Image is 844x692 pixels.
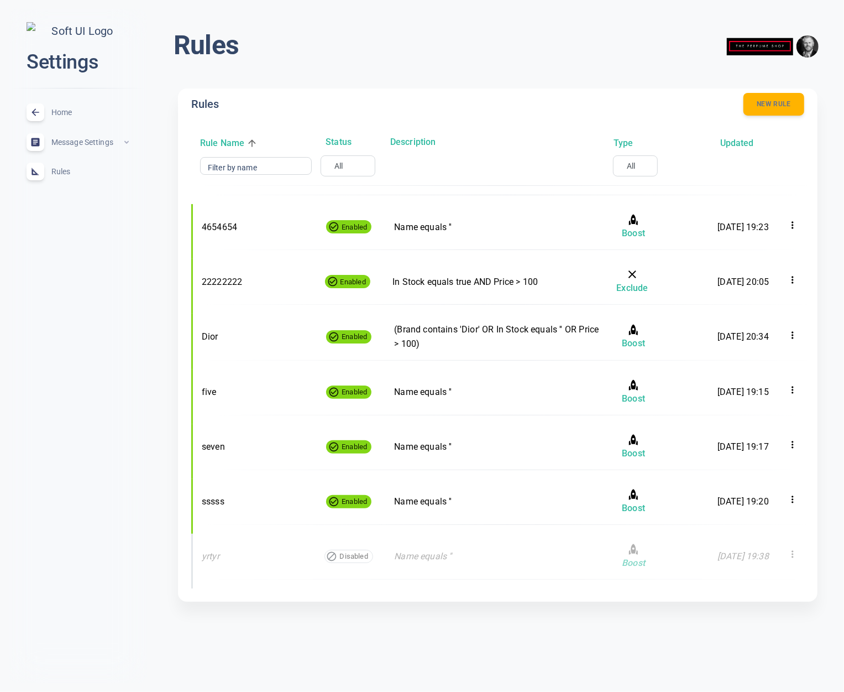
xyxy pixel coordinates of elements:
span: Disabled [335,550,373,562]
a: Home [9,97,147,127]
p: boost [621,213,647,241]
img: e9922e3fc00dd5316fa4c56e6d75935f [796,35,819,58]
span: Enabled [337,386,371,398]
span: Enabled [336,276,370,288]
h6: Boost [622,446,645,461]
img: theperfumeshop [727,29,793,64]
h6: Boost [622,501,645,516]
div: All [328,160,349,171]
img: Soft UI Logo [27,22,129,40]
span: Rule Name [200,136,260,150]
span: Enabled [337,496,371,507]
h6: Rule Name [200,136,244,150]
p: boost [621,543,647,570]
h6: Updated [720,136,754,150]
span: Updated [720,136,769,150]
span: Enabled [337,221,371,233]
h6: Description [390,135,595,149]
time: [DATE] 19:38 [717,551,769,561]
p: exclude [616,268,648,295]
p: Name equals '' [394,549,602,564]
p: Dior [202,330,306,344]
div: All [620,160,642,171]
span: Type [614,136,648,150]
p: boost [621,488,647,516]
h6: Boost [622,556,645,570]
p: Name equals '' [394,220,602,235]
h6: Boost [622,336,645,351]
p: boost [621,433,647,461]
p: 22222222 [202,275,305,289]
time: [DATE] 19:17 [717,441,769,452]
time: [DATE] 20:05 [717,277,769,287]
h6: Status [326,135,352,149]
p: In Stock equals true AND Price > 100 [392,275,598,289]
p: five [202,385,306,399]
h1: Rules [174,29,239,62]
span: Enabled [337,331,371,342]
h6: Boost [622,392,645,406]
p: Name equals '' [394,440,602,454]
time: [DATE] 19:15 [717,387,769,397]
h2: Settings [27,49,129,75]
p: boost [621,378,647,406]
h5: Rules [191,97,219,112]
p: Name equals '' [394,385,602,399]
span: expand_less [122,138,131,147]
button: New rule [743,93,804,116]
p: sssss [202,495,306,509]
h6: Type [614,136,633,150]
p: (Brand contains 'Dior' OR In Stock equals '' OR Price > 100) [394,322,602,351]
p: boost [621,323,647,351]
span: Enabled [337,441,371,452]
time: [DATE] 19:20 [717,496,769,507]
p: 4654654 [202,220,306,235]
time: [DATE] 19:23 [717,222,769,232]
time: [DATE] 20:34 [717,331,769,342]
h6: Boost [622,226,645,241]
p: yrtyr [202,549,306,564]
p: seven [202,440,306,454]
span: Status [326,135,367,149]
a: Rules [9,157,147,186]
p: Name equals '' [394,495,602,509]
h6: Exclude [616,281,648,295]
